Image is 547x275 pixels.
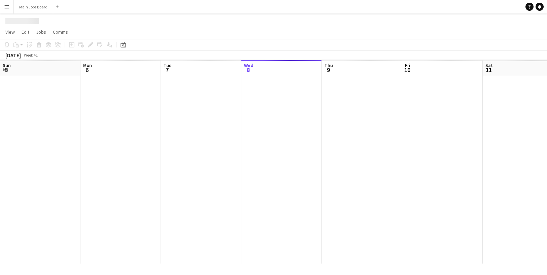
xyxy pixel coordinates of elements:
[22,29,29,35] span: Edit
[163,66,171,74] span: 7
[404,66,410,74] span: 10
[19,28,32,36] a: Edit
[82,66,92,74] span: 6
[5,29,15,35] span: View
[36,29,46,35] span: Jobs
[14,0,53,13] button: Main Jobs Board
[323,66,333,74] span: 9
[324,62,333,68] span: Thu
[3,28,18,36] a: View
[164,62,171,68] span: Tue
[484,66,493,74] span: 11
[5,52,21,59] div: [DATE]
[33,28,49,36] a: Jobs
[3,62,11,68] span: Sun
[405,62,410,68] span: Fri
[244,62,253,68] span: Wed
[53,29,68,35] span: Comms
[22,53,39,58] span: Week 41
[243,66,253,74] span: 8
[83,62,92,68] span: Mon
[50,28,71,36] a: Comms
[2,66,11,74] span: 5
[485,62,493,68] span: Sat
